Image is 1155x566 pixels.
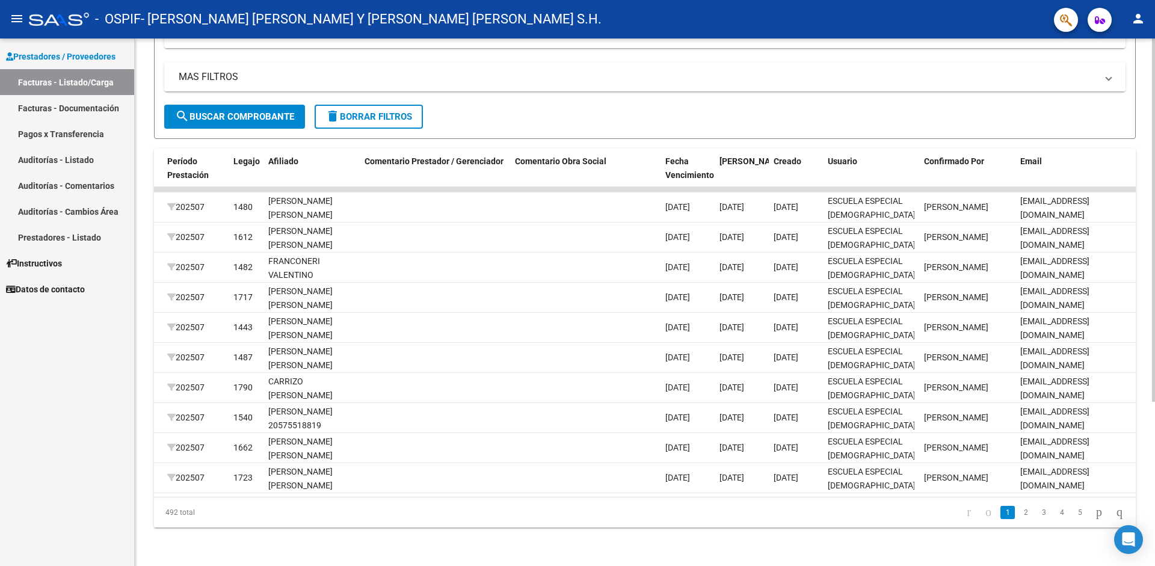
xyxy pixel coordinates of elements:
[175,109,189,123] mat-icon: search
[719,262,744,272] span: [DATE]
[6,283,85,296] span: Datos de contacto
[1020,156,1042,166] span: Email
[164,63,1126,91] mat-expansion-panel-header: MAS FILTROS
[1020,286,1089,310] span: [EMAIL_ADDRESS][DOMAIN_NAME]
[268,254,355,295] div: FRANCONERI VALENTINO 20512460381
[268,224,355,265] div: [PERSON_NAME] [PERSON_NAME] 20527818088
[774,322,798,332] span: [DATE]
[95,6,141,32] span: - OSPIF
[924,156,984,166] span: Confirmado Por
[1035,502,1053,523] li: page 3
[1018,506,1033,519] a: 2
[719,322,744,332] span: [DATE]
[665,202,690,212] span: [DATE]
[6,50,115,63] span: Prestadores / Proveedores
[924,473,988,482] span: [PERSON_NAME]
[774,156,801,166] span: Creado
[325,111,412,122] span: Borrar Filtros
[154,497,348,528] div: 492 total
[924,262,988,272] span: [PERSON_NAME]
[325,109,340,123] mat-icon: delete
[774,473,798,482] span: [DATE]
[360,149,510,201] datatable-header-cell: Comentario Prestador / Gerenciador
[233,200,253,214] div: 1480
[1020,467,1089,490] span: [EMAIL_ADDRESS][DOMAIN_NAME]
[828,377,916,400] span: ESCUELA ESPECIAL [DEMOGRAPHIC_DATA]
[263,149,360,201] datatable-header-cell: Afiliado
[999,502,1017,523] li: page 1
[665,413,690,422] span: [DATE]
[828,196,916,220] span: ESCUELA ESPECIAL [DEMOGRAPHIC_DATA]
[828,226,916,250] span: ESCUELA ESPECIAL [DEMOGRAPHIC_DATA]
[268,375,355,429] div: CARRIZO [PERSON_NAME] [PERSON_NAME] 27588480513
[1114,525,1143,554] div: Open Intercom Messenger
[10,11,24,26] mat-icon: menu
[1131,11,1145,26] mat-icon: person
[1020,346,1089,370] span: [EMAIL_ADDRESS][DOMAIN_NAME]
[167,443,205,452] span: 202507
[665,383,690,392] span: [DATE]
[719,443,744,452] span: [DATE]
[233,381,253,395] div: 1790
[828,346,916,370] span: ESCUELA ESPECIAL [DEMOGRAPHIC_DATA]
[233,260,253,274] div: 1482
[661,149,715,201] datatable-header-cell: Fecha Vencimiento
[980,506,997,519] a: go to previous page
[167,413,205,422] span: 202507
[774,443,798,452] span: [DATE]
[141,6,602,32] span: - [PERSON_NAME] [PERSON_NAME] Y [PERSON_NAME] [PERSON_NAME] S.H.
[715,149,769,201] datatable-header-cell: Fecha Confimado
[828,407,916,430] span: ESCUELA ESPECIAL [DEMOGRAPHIC_DATA]
[1055,506,1069,519] a: 4
[167,383,205,392] span: 202507
[665,443,690,452] span: [DATE]
[1000,506,1015,519] a: 1
[268,315,355,355] div: [PERSON_NAME] [PERSON_NAME] 20551008186
[828,256,916,280] span: ESCUELA ESPECIAL [DEMOGRAPHIC_DATA]
[961,506,976,519] a: go to first page
[164,105,305,129] button: Buscar Comprobante
[665,352,690,362] span: [DATE]
[924,292,988,302] span: [PERSON_NAME]
[1020,196,1089,220] span: [EMAIL_ADDRESS][DOMAIN_NAME]
[1015,149,1136,201] datatable-header-cell: Email
[1071,502,1089,523] li: page 5
[315,105,423,129] button: Borrar Filtros
[1020,256,1089,280] span: [EMAIL_ADDRESS][DOMAIN_NAME]
[774,352,798,362] span: [DATE]
[167,292,205,302] span: 202507
[665,322,690,332] span: [DATE]
[1053,502,1071,523] li: page 4
[229,149,263,201] datatable-header-cell: Legajo
[1111,506,1128,519] a: go to last page
[719,352,744,362] span: [DATE]
[268,435,355,476] div: [PERSON_NAME] [PERSON_NAME] 20571679710
[924,352,988,362] span: [PERSON_NAME]
[233,321,253,334] div: 1443
[510,149,661,201] datatable-header-cell: Comentario Obra Social
[828,437,916,460] span: ESCUELA ESPECIAL [DEMOGRAPHIC_DATA]
[175,111,294,122] span: Buscar Comprobante
[167,473,205,482] span: 202507
[6,257,62,270] span: Instructivos
[167,232,205,242] span: 202507
[1020,226,1089,250] span: [EMAIL_ADDRESS][DOMAIN_NAME]
[919,149,1015,201] datatable-header-cell: Confirmado Por
[233,411,253,425] div: 1540
[774,292,798,302] span: [DATE]
[774,383,798,392] span: [DATE]
[719,473,744,482] span: [DATE]
[515,156,606,166] span: Comentario Obra Social
[924,232,988,242] span: [PERSON_NAME]
[1020,437,1089,460] span: [EMAIL_ADDRESS][DOMAIN_NAME]
[233,351,253,365] div: 1487
[1017,502,1035,523] li: page 2
[233,156,260,166] span: Legajo
[233,291,253,304] div: 1717
[365,156,504,166] span: Comentario Prestador / Gerenciador
[665,262,690,272] span: [DATE]
[823,149,919,201] datatable-header-cell: Usuario
[1020,316,1089,340] span: [EMAIL_ADDRESS][DOMAIN_NAME]
[719,292,744,302] span: [DATE]
[167,352,205,362] span: 202507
